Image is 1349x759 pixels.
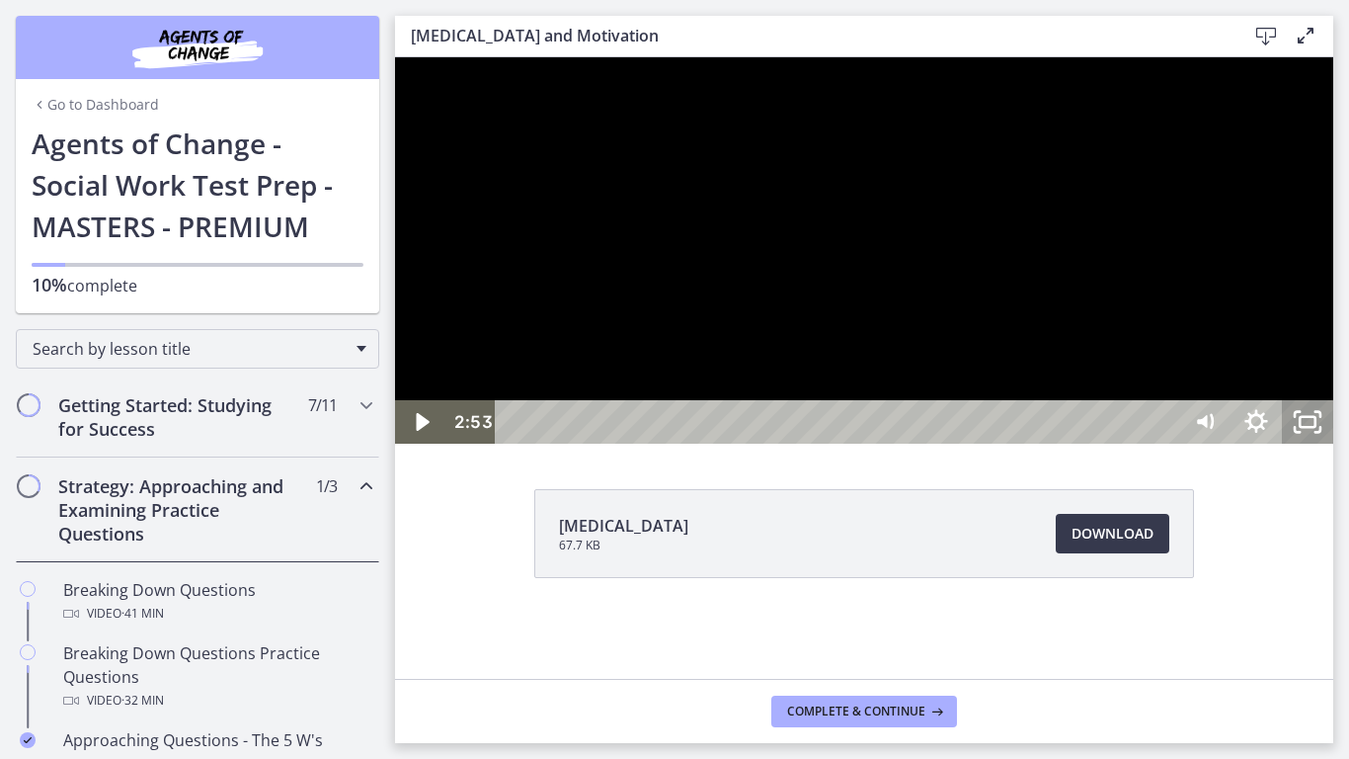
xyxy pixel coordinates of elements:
[787,704,925,719] span: Complete & continue
[308,393,337,417] span: 7 / 11
[316,474,337,498] span: 1 / 3
[63,602,371,626] div: Video
[63,578,371,626] div: Breaking Down Questions
[58,393,299,441] h2: Getting Started: Studying for Success
[771,696,957,727] button: Complete & continue
[1071,522,1153,546] span: Download
[33,338,347,360] span: Search by lesson title
[1056,514,1169,553] a: Download
[411,24,1215,47] h3: [MEDICAL_DATA] and Motivation
[20,732,36,748] i: Completed
[835,343,887,386] button: Show settings menu
[784,343,835,386] button: Mute
[58,474,299,546] h2: Strategy: Approaching and Examining Practice Questions
[16,329,379,369] div: Search by lesson title
[559,514,688,538] span: [MEDICAL_DATA]
[32,95,159,115] a: Go to Dashboard
[121,689,164,713] span: · 32 min
[32,123,363,247] h1: Agents of Change - Social Work Test Prep - MASTERS - PREMIUM
[63,641,371,713] div: Breaking Down Questions Practice Questions
[79,24,316,71] img: Agents of Change
[395,57,1333,444] iframe: Video Lesson
[559,538,688,553] span: 67.7 KB
[887,343,938,386] button: Unfullscreen
[121,602,164,626] span: · 41 min
[32,273,67,296] span: 10%
[32,273,363,297] p: complete
[63,689,371,713] div: Video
